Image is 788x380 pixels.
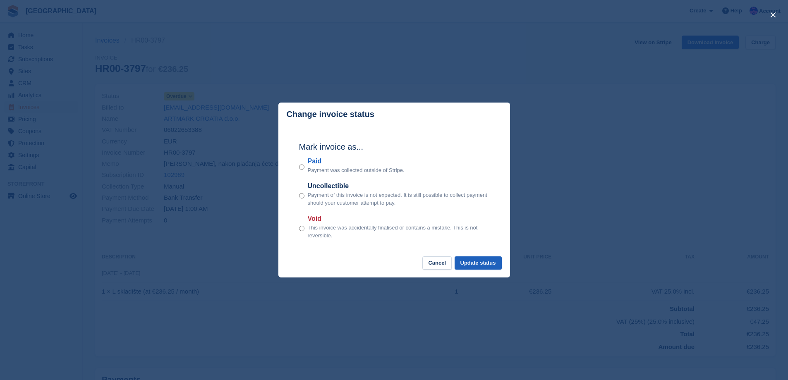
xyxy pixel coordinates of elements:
button: Update status [455,256,502,270]
label: Paid [308,156,405,166]
h2: Mark invoice as... [299,141,489,153]
p: This invoice was accidentally finalised or contains a mistake. This is not reversible. [308,224,489,240]
p: Payment was collected outside of Stripe. [308,166,405,174]
p: Change invoice status [287,110,374,119]
p: Payment of this invoice is not expected. It is still possible to collect payment should your cust... [308,191,489,207]
button: Cancel [422,256,452,270]
button: close [766,8,780,22]
label: Uncollectible [308,181,489,191]
label: Void [308,214,489,224]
